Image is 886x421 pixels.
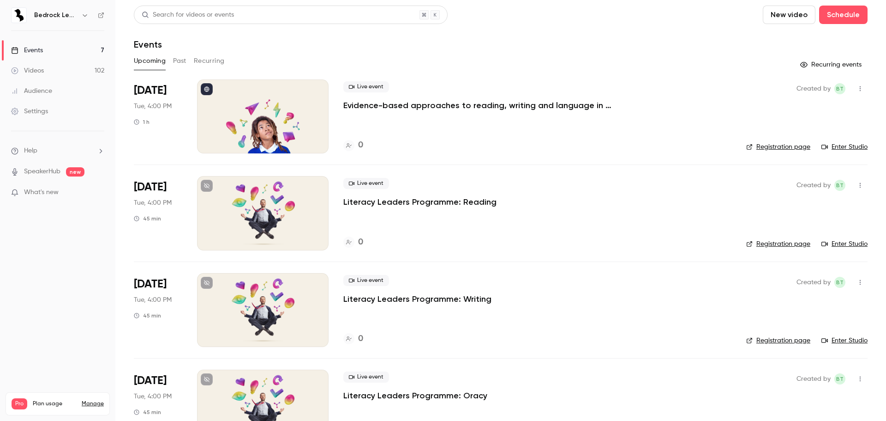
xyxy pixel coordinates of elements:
span: BT [836,83,844,94]
span: BT [836,277,844,288]
span: Tue, 4:00 PM [134,198,172,207]
iframe: Noticeable Trigger [93,189,104,197]
a: Manage [82,400,104,408]
a: SpeakerHub [24,167,60,177]
div: Nov 11 Tue, 4:00 PM (Europe/London) [134,273,182,347]
span: BT [836,373,844,384]
span: Help [24,146,37,156]
span: [DATE] [134,277,167,292]
span: Created by [796,373,831,384]
span: Created by [796,277,831,288]
span: Plan usage [33,400,76,408]
div: 1 h [134,118,150,126]
a: Literacy Leaders Programme: Reading [343,196,497,207]
h4: 0 [358,333,363,345]
span: [DATE] [134,83,167,98]
h6: Bedrock Learning [34,11,78,20]
span: Tue, 4:00 PM [134,102,172,111]
h4: 0 [358,139,363,152]
a: Enter Studio [821,239,868,249]
span: Live event [343,178,389,189]
span: Ben Triggs [834,277,845,288]
span: Live event [343,81,389,92]
span: Tue, 4:00 PM [134,392,172,401]
span: Pro [12,398,27,409]
div: Events [11,46,43,55]
div: Audience [11,86,52,96]
span: BT [836,180,844,191]
button: Upcoming [134,54,166,68]
a: Enter Studio [821,336,868,345]
a: Literacy Leaders Programme: Oracy [343,390,487,401]
a: Registration page [746,336,810,345]
span: What's new [24,188,59,197]
span: Ben Triggs [834,83,845,94]
a: Registration page [746,239,810,249]
span: Ben Triggs [834,373,845,384]
span: Tue, 4:00 PM [134,295,172,305]
a: Literacy Leaders Programme: Writing [343,293,491,305]
h1: Events [134,39,162,50]
button: Recurring [194,54,225,68]
a: 0 [343,236,363,249]
li: help-dropdown-opener [11,146,104,156]
h4: 0 [358,236,363,249]
button: New video [763,6,815,24]
a: Evidence-based approaches to reading, writing and language in 2025/26 [343,100,620,111]
span: [DATE] [134,373,167,388]
button: Recurring events [796,57,868,72]
button: Schedule [819,6,868,24]
span: [DATE] [134,180,167,195]
div: Settings [11,107,48,116]
div: 45 min [134,215,161,222]
img: Bedrock Learning [12,8,26,23]
span: Ben Triggs [834,180,845,191]
div: Oct 7 Tue, 4:00 PM (Europe/London) [134,79,182,153]
span: Live event [343,275,389,286]
span: Live event [343,372,389,383]
div: Search for videos or events [142,10,234,20]
a: Registration page [746,142,810,152]
div: Videos [11,66,44,75]
span: new [66,167,84,177]
div: 45 min [134,409,161,416]
div: Nov 4 Tue, 4:00 PM (Europe/London) [134,176,182,250]
button: Past [173,54,186,68]
span: Created by [796,83,831,94]
a: 0 [343,139,363,152]
div: 45 min [134,312,161,319]
a: 0 [343,333,363,345]
a: Enter Studio [821,142,868,152]
span: Created by [796,180,831,191]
